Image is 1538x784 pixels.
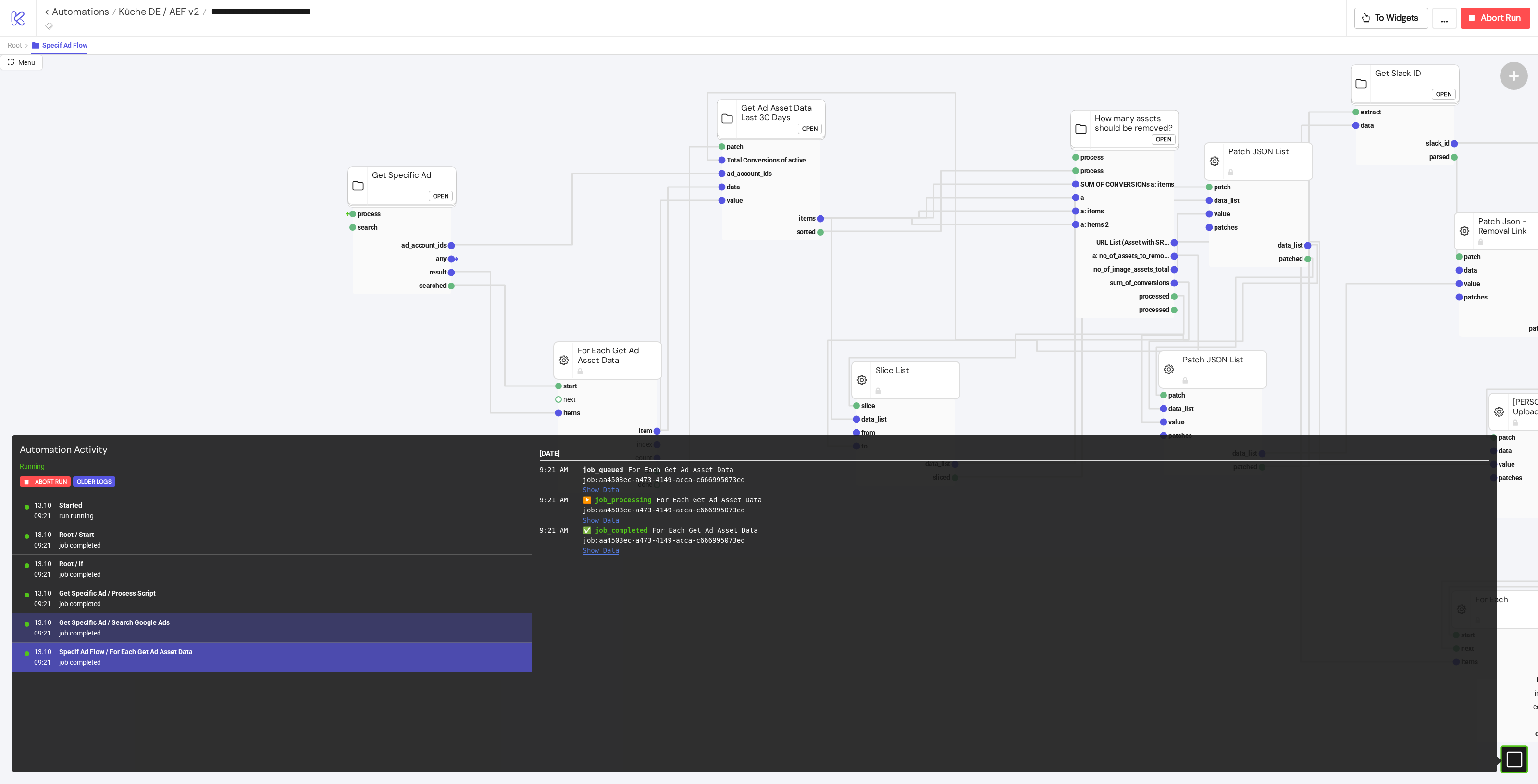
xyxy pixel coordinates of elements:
[436,255,447,262] text: any
[1461,8,1530,29] button: Abort Run
[358,210,381,218] text: process
[18,59,35,66] span: Menu
[583,466,623,473] span: job_queued
[1499,434,1515,441] text: patch
[34,657,51,668] span: 09:21
[583,547,620,555] button: Show Data
[116,5,199,18] span: Küche DE / AEF v2
[1214,197,1240,204] text: data_list
[31,37,87,54] button: Specif Ad Flow
[44,7,116,16] a: < Automations
[727,143,744,150] text: patch
[1354,8,1429,29] button: To Widgets
[583,525,1490,556] div: For Each Get Ad Asset Data job: aa4503ec-a473-4149-acca-c666995073ed
[540,525,583,556] div: 9:21 AM
[116,7,207,16] a: Küche DE / AEF v2
[1481,12,1521,24] span: Abort Run
[34,569,51,580] span: 09:21
[1499,447,1512,455] text: data
[1278,241,1303,249] text: data_list
[563,396,576,403] text: next
[639,427,652,435] text: item
[430,268,447,276] text: result
[34,647,51,657] span: 13.10
[59,560,83,568] b: Root / If
[540,447,1490,461] div: [DATE]
[583,465,1490,495] div: For Each Get Ad Asset Data job: aa4503ec-a473-4149-acca-c666995073ed
[16,461,528,472] div: Running
[799,214,816,222] text: items
[1093,265,1169,273] text: no_of_image_assets_total
[563,409,580,417] text: items
[1464,266,1477,274] text: data
[1361,122,1374,129] text: data
[34,559,51,569] span: 13.10
[42,41,87,49] span: Specif Ad Flow
[59,628,170,638] span: job completed
[1168,418,1185,426] text: value
[1375,12,1419,24] span: To Widgets
[1080,180,1174,188] text: SUM OF CONVERSIONs a: items
[1464,293,1488,301] text: patches
[727,183,740,191] text: data
[1152,134,1176,145] button: Open
[861,415,887,423] text: data_list
[20,476,71,487] button: Abort Run
[8,37,31,54] button: Root
[1499,460,1515,468] text: value
[34,540,51,550] span: 09:21
[429,191,453,201] button: Open
[727,170,772,177] text: ad_account_ids
[1080,167,1104,174] text: process
[861,429,875,436] text: from
[59,648,193,656] b: Specif Ad Flow / For Each Get Ad Asset Data
[1110,279,1169,286] text: sum_of_conversions
[1426,139,1450,147] text: slack_id
[59,598,156,609] span: job completed
[401,241,447,249] text: ad_account_ids
[34,588,51,598] span: 13.10
[798,124,822,134] button: Open
[34,500,51,510] span: 13.10
[34,617,51,628] span: 13.10
[34,598,51,609] span: 09:21
[1080,207,1104,215] text: a: items
[583,526,648,534] span: ✅ job_completed
[727,197,743,204] text: value
[1168,391,1185,399] text: patch
[34,628,51,638] span: 09:21
[59,619,170,626] b: Get Specific Ad / Search Google Ads
[1080,221,1109,228] text: a: items 2
[59,589,156,597] b: Get Specific Ad / Process Script
[77,476,112,487] div: Older Logs
[59,510,94,521] span: run running
[8,41,22,49] span: Root
[583,486,620,494] button: Show Data
[8,59,14,65] span: radius-bottomright
[59,540,101,550] span: job completed
[1092,252,1170,260] text: a: no_of_assets_to_remo...
[1499,474,1522,482] text: patches
[1464,280,1480,287] text: value
[1436,88,1451,100] div: Open
[1096,238,1170,246] text: URL List (Asset with SR...
[73,476,115,487] button: Older Logs
[540,465,583,495] div: 9:21 AM
[861,402,875,410] text: slice
[1214,183,1231,191] text: patch
[433,190,448,201] div: Open
[583,495,1490,525] div: For Each Get Ad Asset Data job: aa4503ec-a473-4149-acca-c666995073ed
[583,516,620,524] button: Show Data
[1464,253,1481,261] text: patch
[59,657,193,668] span: job completed
[802,123,818,134] div: Open
[563,382,577,390] text: start
[59,569,101,580] span: job completed
[583,496,652,504] span: ▶️ job_processing
[1080,153,1104,161] text: process
[358,224,378,231] text: search
[34,529,51,540] span: 13.10
[1156,134,1171,145] div: Open
[1168,432,1192,439] text: patches
[727,156,811,164] text: Total Conversions of active...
